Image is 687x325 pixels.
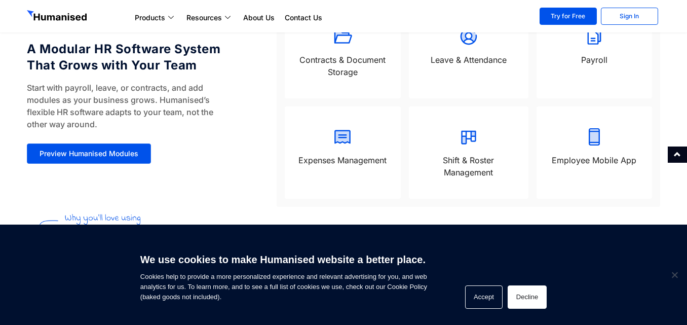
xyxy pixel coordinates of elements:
[181,12,238,24] a: Resources
[540,8,597,25] a: Try for Free
[238,12,280,24] a: About Us
[547,154,642,166] p: Employee Mobile App
[295,154,390,166] p: Expenses Management
[601,8,658,25] a: Sign In
[130,12,181,24] a: Products
[419,154,518,178] p: Shift & Roster Management
[27,143,151,164] a: Preview Humanised Modules
[280,12,327,24] a: Contact Us
[465,285,503,309] button: Accept
[508,285,547,309] button: Decline
[419,54,518,66] p: Leave & Attendance
[27,41,231,74] h4: A Modular HR Software System That Grows with Your Team
[27,10,89,23] img: GetHumanised Logo
[295,54,390,78] p: Contracts & Document Storage
[140,252,427,267] h6: We use cookies to make Humanised website a better place.
[140,247,427,302] span: Cookies help to provide a more personalized experience and relevant advertising for you, and web ...
[40,150,138,157] span: Preview Humanised Modules
[547,54,642,66] p: Payroll
[669,270,679,280] span: Decline
[27,82,231,130] p: Start with payroll, leave, or contracts, and add modules as your business grows. Humanised’s flex...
